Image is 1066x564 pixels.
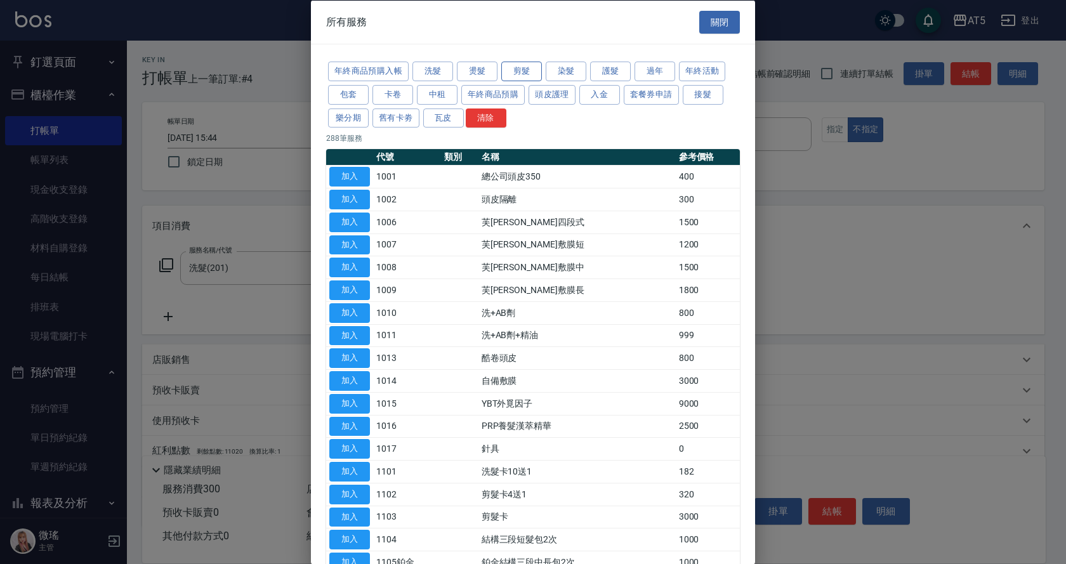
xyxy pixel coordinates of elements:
td: PRP養髮漢萃精華 [478,415,676,438]
button: 瓦皮 [423,108,464,128]
button: 卡卷 [372,84,413,104]
button: 加入 [329,507,370,527]
button: 加入 [329,235,370,254]
td: 1009 [373,279,441,301]
td: 1000 [676,528,740,551]
th: 類別 [441,149,478,166]
td: 1014 [373,369,441,392]
button: 接髮 [683,84,723,104]
td: 1500 [676,211,740,233]
td: 1104 [373,528,441,551]
button: 年終商品預購入帳 [328,62,409,81]
th: 名稱 [478,149,676,166]
button: 加入 [329,393,370,413]
button: 年終商品預購 [461,84,525,104]
button: 燙髮 [457,62,497,81]
span: 所有服務 [326,15,367,28]
td: 1008 [373,256,441,279]
td: 芙[PERSON_NAME]敷膜短 [478,233,676,256]
button: 洗髮 [412,62,453,81]
button: 舊有卡劵 [372,108,419,128]
td: 剪髮卡4送1 [478,483,676,506]
td: 9000 [676,392,740,415]
td: 800 [676,301,740,324]
td: 400 [676,165,740,188]
button: 加入 [329,416,370,436]
button: 加入 [329,371,370,391]
td: 1015 [373,392,441,415]
td: 芙[PERSON_NAME]敷膜長 [478,279,676,301]
td: 320 [676,483,740,506]
td: 洗髮卡10送1 [478,460,676,483]
td: 300 [676,188,740,211]
button: 樂分期 [328,108,369,128]
td: 頭皮隔離 [478,188,676,211]
td: 1102 [373,483,441,506]
button: 加入 [329,325,370,345]
td: 1013 [373,346,441,369]
td: 洗+AB劑 [478,301,676,324]
td: 1006 [373,211,441,233]
td: 結構三段短髮包2次 [478,528,676,551]
button: 加入 [329,258,370,277]
td: 1500 [676,256,740,279]
td: 1001 [373,165,441,188]
td: 1200 [676,233,740,256]
button: 加入 [329,190,370,209]
button: 頭皮護理 [529,84,576,104]
td: 3000 [676,506,740,528]
p: 288 筆服務 [326,133,740,144]
button: 加入 [329,484,370,504]
td: 1002 [373,188,441,211]
td: 1103 [373,506,441,528]
td: YBT外覓因子 [478,392,676,415]
td: 洗+AB劑+精油 [478,324,676,347]
td: 1016 [373,415,441,438]
button: 加入 [329,348,370,368]
button: 關閉 [699,10,740,34]
td: 999 [676,324,740,347]
td: 1011 [373,324,441,347]
td: 1017 [373,437,441,460]
button: 加入 [329,303,370,322]
button: 中租 [417,84,457,104]
td: 芙[PERSON_NAME]四段式 [478,211,676,233]
th: 參考價格 [676,149,740,166]
button: 加入 [329,530,370,549]
button: 加入 [329,439,370,459]
td: 1007 [373,233,441,256]
td: 1101 [373,460,441,483]
td: 芙[PERSON_NAME]敷膜中 [478,256,676,279]
td: 3000 [676,369,740,392]
button: 套餐券申請 [624,84,679,104]
button: 包套 [328,84,369,104]
button: 入金 [579,84,620,104]
button: 過年 [635,62,675,81]
th: 代號 [373,149,441,166]
td: 剪髮卡 [478,506,676,528]
button: 年終活動 [679,62,726,81]
td: 182 [676,460,740,483]
td: 自備敷膜 [478,369,676,392]
button: 加入 [329,462,370,482]
td: 總公司頭皮350 [478,165,676,188]
button: 剪髮 [501,62,542,81]
td: 2500 [676,415,740,438]
button: 加入 [329,167,370,187]
td: 針具 [478,437,676,460]
button: 護髮 [590,62,631,81]
button: 清除 [466,108,506,128]
td: 1010 [373,301,441,324]
td: 酷卷頭皮 [478,346,676,369]
button: 染髮 [546,62,586,81]
button: 加入 [329,280,370,300]
td: 1800 [676,279,740,301]
button: 加入 [329,212,370,232]
td: 0 [676,437,740,460]
td: 800 [676,346,740,369]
